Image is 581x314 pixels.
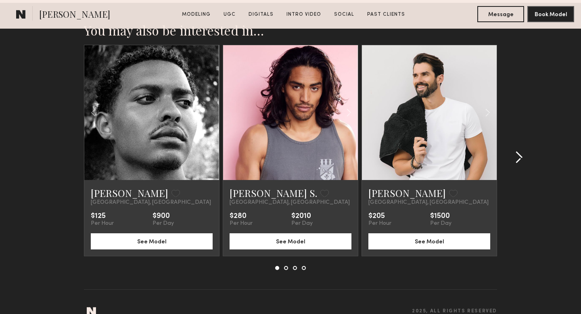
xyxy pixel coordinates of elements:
span: [GEOGRAPHIC_DATA], [GEOGRAPHIC_DATA] [91,199,211,206]
a: Intro Video [283,11,324,18]
a: [PERSON_NAME] S. [230,186,317,199]
div: $1500 [430,212,451,220]
a: Past Clients [364,11,408,18]
h2: You may also be interested in… [84,22,497,38]
div: $2010 [291,212,313,220]
a: See Model [91,238,213,245]
div: Per Hour [91,220,114,227]
span: [GEOGRAPHIC_DATA], [GEOGRAPHIC_DATA] [368,199,489,206]
button: Message [477,6,524,22]
button: See Model [91,233,213,249]
a: [PERSON_NAME] [91,186,168,199]
a: Digitals [245,11,277,18]
div: Per Hour [230,220,253,227]
a: Book Model [527,10,574,17]
button: See Model [368,233,490,249]
div: Per Day [291,220,313,227]
div: $205 [368,212,391,220]
a: See Model [230,238,351,245]
a: Social [331,11,357,18]
a: Modeling [179,11,214,18]
div: Per Day [153,220,174,227]
button: See Model [230,233,351,249]
button: Book Model [527,6,574,22]
div: $280 [230,212,253,220]
a: UGC [220,11,239,18]
a: See Model [368,238,490,245]
div: Per Day [430,220,451,227]
div: $900 [153,212,174,220]
span: 2025, all rights reserved [412,309,497,314]
a: [PERSON_NAME] [368,186,446,199]
div: $125 [91,212,114,220]
span: [GEOGRAPHIC_DATA], [GEOGRAPHIC_DATA] [230,199,350,206]
div: Per Hour [368,220,391,227]
span: [PERSON_NAME] [39,8,110,22]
